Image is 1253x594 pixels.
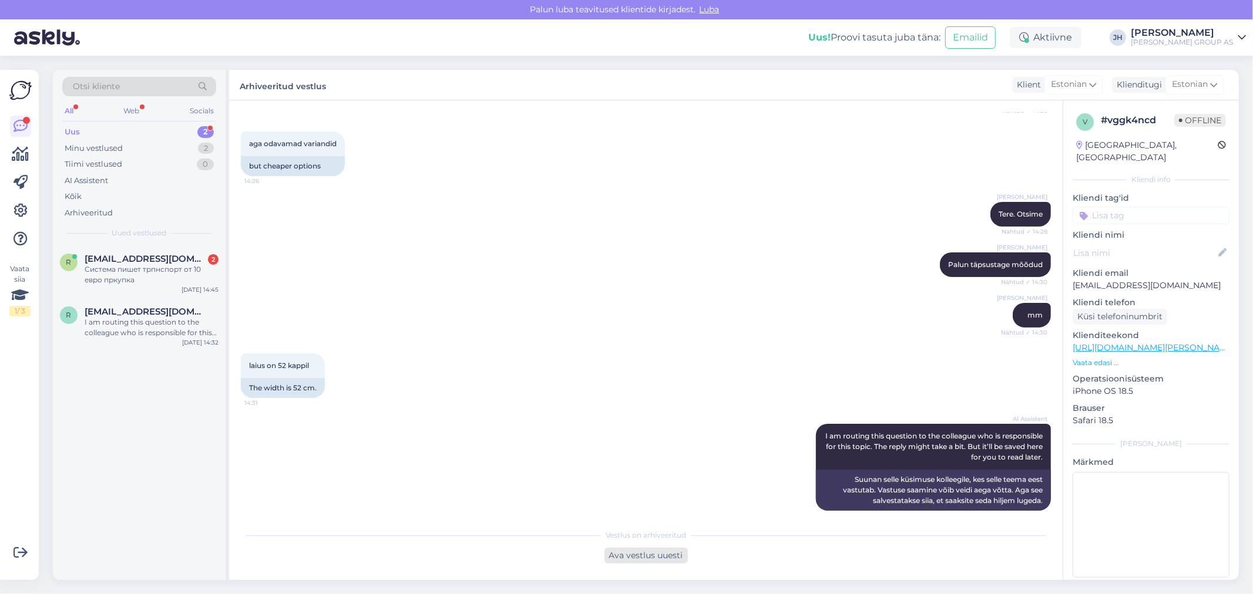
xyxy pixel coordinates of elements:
[1001,278,1047,286] span: Nähtud ✓ 14:30
[1073,414,1230,427] p: Safari 18.5
[1101,113,1174,127] div: # vggk4ncd
[1073,207,1230,224] input: Lisa tag
[1110,29,1126,46] div: JH
[85,264,219,285] div: Система пишет трпнспорт от 10 евро пркупка
[1073,267,1230,279] p: Kliendi email
[1027,310,1043,319] span: mm
[696,4,723,15] span: Luba
[1073,456,1230,468] p: Märkmed
[825,431,1044,461] span: I am routing this question to the colleague who is responsible for this topic. The reply might ta...
[73,80,120,93] span: Otsi kliente
[240,77,326,93] label: Arhiveeritud vestlus
[1002,227,1047,236] span: Nähtud ✓ 14:28
[9,306,31,316] div: 1 / 3
[997,293,1047,302] span: [PERSON_NAME]
[241,156,345,176] div: but cheaper options
[997,243,1047,252] span: [PERSON_NAME]
[65,158,122,170] div: Tiimi vestlused
[197,158,214,170] div: 0
[65,126,80,138] div: Uus
[1073,329,1230,342] p: Klienditeekond
[249,361,309,370] span: laius on 52 kappil
[85,254,207,264] span: roman.martynov@tilerman.eu
[1010,27,1081,48] div: Aktiivne
[1073,247,1216,259] input: Lisa nimi
[1073,402,1230,414] p: Brauser
[1012,79,1041,91] div: Klient
[1073,279,1230,292] p: [EMAIL_ADDRESS][DOMAIN_NAME]
[999,210,1043,218] span: Tere. Otsime
[1003,414,1047,423] span: AI Assistent
[85,317,219,338] div: I am routing this question to the colleague who is responsible for this topic. The reply might ta...
[65,191,82,203] div: Kõik
[197,126,214,138] div: 2
[808,31,940,45] div: Proovi tasuta juba täna:
[1083,117,1087,126] span: v
[85,306,207,317] span: ritkin2@mail.ru
[1073,229,1230,241] p: Kliendi nimi
[62,103,76,119] div: All
[997,193,1047,201] span: [PERSON_NAME]
[1051,78,1087,91] span: Estonian
[208,254,219,265] div: 2
[1131,28,1246,47] a: [PERSON_NAME][PERSON_NAME] GROUP AS
[198,143,214,154] div: 2
[1131,28,1233,38] div: [PERSON_NAME]
[182,285,219,294] div: [DATE] 14:45
[65,207,113,219] div: Arhiveeritud
[808,32,831,43] b: Uus!
[1073,192,1230,204] p: Kliendi tag'id
[1073,296,1230,309] p: Kliendi telefon
[1172,78,1208,91] span: Estonian
[1174,114,1226,127] span: Offline
[65,175,108,187] div: AI Assistent
[187,103,216,119] div: Socials
[244,399,288,407] span: 14:31
[1073,309,1167,325] div: Küsi telefoninumbrit
[244,177,288,185] span: 14:26
[66,310,72,319] span: r
[66,258,72,266] span: r
[1131,38,1233,47] div: [PERSON_NAME] GROUP AS
[1073,438,1230,449] div: [PERSON_NAME]
[1073,357,1230,368] p: Vaata edasi ...
[9,79,32,102] img: Askly Logo
[1001,328,1047,337] span: Nähtud ✓ 14:30
[606,530,686,541] span: Vestlus on arhiveeritud
[1076,139,1218,164] div: [GEOGRAPHIC_DATA], [GEOGRAPHIC_DATA]
[65,143,123,154] div: Minu vestlused
[1073,373,1230,385] p: Operatsioonisüsteem
[249,139,337,148] span: aga odavamad variandid
[9,264,31,316] div: Vaata siia
[1073,342,1235,353] a: [URL][DOMAIN_NAME][PERSON_NAME]
[1002,511,1047,520] span: Nähtud ✓ 14:32
[604,548,688,563] div: Ava vestlus uuesti
[112,228,167,238] span: Uued vestlused
[182,338,219,347] div: [DATE] 14:32
[948,260,1043,269] span: Palun täpsustage mõõdud
[1073,385,1230,397] p: iPhone OS 18.5
[1112,79,1162,91] div: Klienditugi
[241,378,325,398] div: The width is 52 cm.
[1073,174,1230,185] div: Kliendi info
[122,103,142,119] div: Web
[816,470,1051,511] div: Suunan selle küsimuse kolleegile, kes selle teema eest vastutab. Vastuse saamine võib veidi aega ...
[945,26,996,49] button: Emailid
